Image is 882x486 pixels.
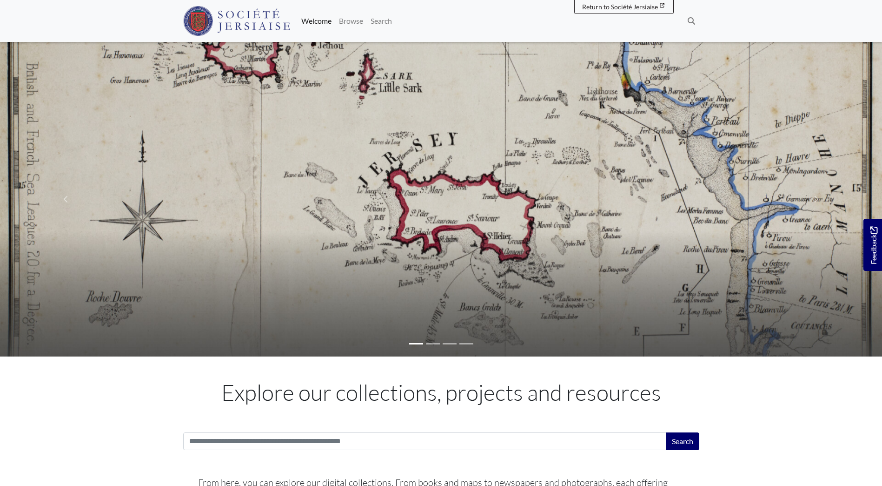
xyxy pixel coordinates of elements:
[183,4,291,38] a: Société Jersiaise logo
[183,6,291,36] img: Société Jersiaise
[582,3,658,11] span: Return to Société Jersiaise
[335,12,367,30] a: Browse
[367,12,396,30] a: Search
[749,42,882,357] a: Move to next slideshow image
[183,432,666,450] input: Search this collection...
[666,432,699,450] button: Search
[298,12,335,30] a: Welcome
[183,379,699,406] h1: Explore our collections, projects and resources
